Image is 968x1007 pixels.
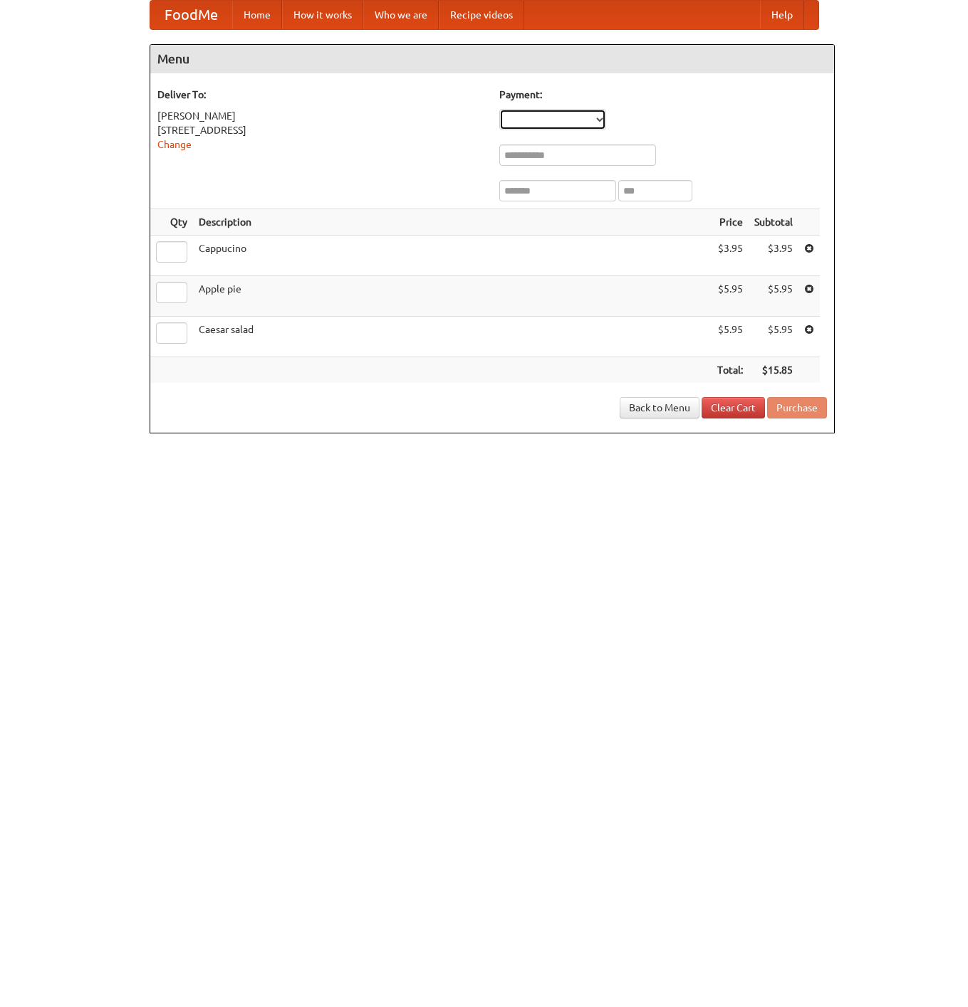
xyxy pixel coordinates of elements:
td: $5.95 [712,276,749,317]
a: FoodMe [150,1,232,29]
div: [STREET_ADDRESS] [157,123,485,137]
th: Total: [712,357,749,384]
th: Description [193,209,712,236]
th: Price [712,209,749,236]
td: $5.95 [712,317,749,357]
a: Who we are [363,1,439,29]
th: Subtotal [749,209,798,236]
div: [PERSON_NAME] [157,109,485,123]
a: Home [232,1,282,29]
h5: Deliver To: [157,88,485,102]
h4: Menu [150,45,834,73]
a: Help [760,1,804,29]
h5: Payment: [499,88,827,102]
a: Clear Cart [702,397,765,418]
th: $15.85 [749,357,798,384]
td: $3.95 [712,236,749,276]
a: How it works [282,1,363,29]
a: Back to Menu [620,397,699,418]
td: $5.95 [749,276,798,317]
th: Qty [150,209,193,236]
td: Cappucino [193,236,712,276]
td: $5.95 [749,317,798,357]
button: Purchase [767,397,827,418]
td: $3.95 [749,236,798,276]
td: Apple pie [193,276,712,317]
td: Caesar salad [193,317,712,357]
a: Change [157,139,192,150]
a: Recipe videos [439,1,524,29]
